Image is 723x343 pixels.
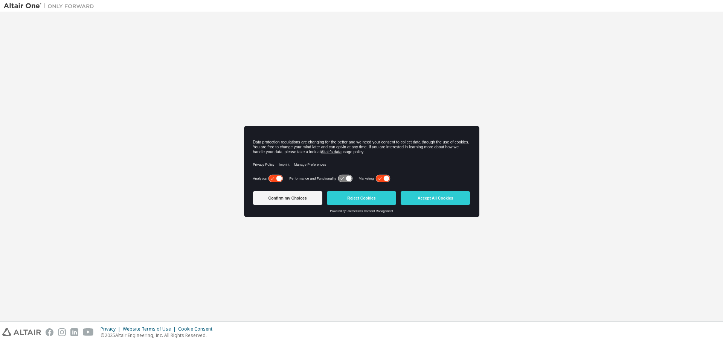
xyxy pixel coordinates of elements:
img: altair_logo.svg [2,328,41,336]
div: Website Terms of Use [123,326,178,332]
p: © 2025 Altair Engineering, Inc. All Rights Reserved. [101,332,217,338]
img: linkedin.svg [70,328,78,336]
img: facebook.svg [46,328,53,336]
div: Privacy [101,326,123,332]
img: Altair One [4,2,98,10]
div: Cookie Consent [178,326,217,332]
img: instagram.svg [58,328,66,336]
img: youtube.svg [83,328,94,336]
